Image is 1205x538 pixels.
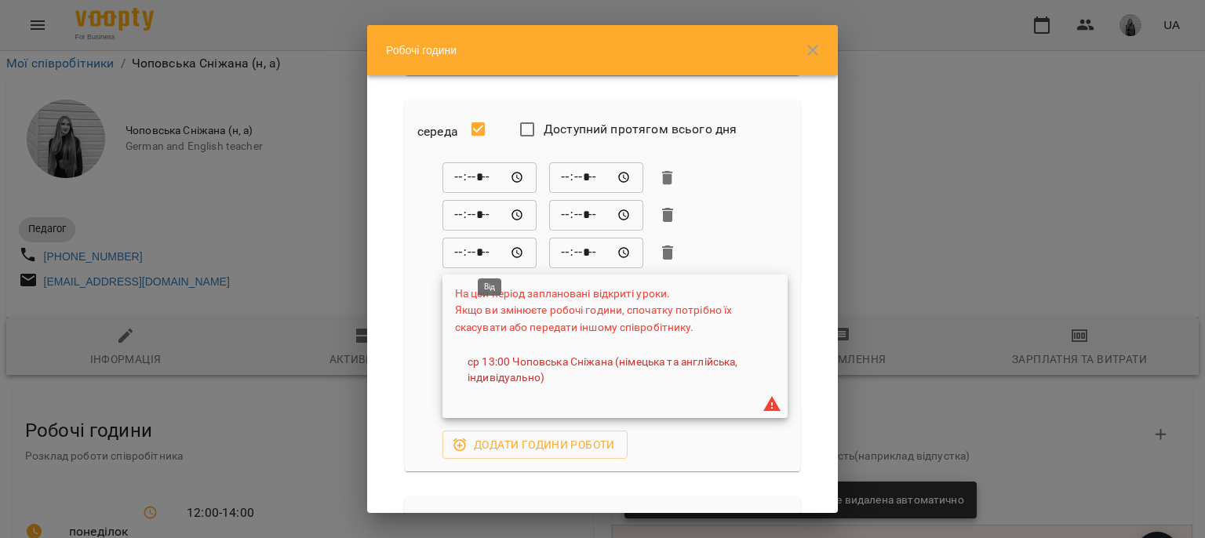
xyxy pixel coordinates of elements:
[656,166,679,190] button: Видалити
[442,162,537,194] div: Від
[455,435,615,454] span: Додати години роботи
[468,354,763,385] a: ср 13:00 Чоповська Сніжана (німецька та англійська, індивідуально)
[549,162,643,194] div: До
[367,25,838,75] div: Робочі години
[455,287,732,333] span: На цей період заплановані відкриті уроки. Якщо ви змінюєте робочі години, спочатку потрібно їх ск...
[442,431,628,459] button: Додати години роботи
[544,120,737,139] span: Доступний протягом всього дня
[442,199,537,231] div: Від
[656,241,679,264] button: Видалити
[549,199,643,231] div: До
[549,237,643,268] div: До
[656,203,679,227] button: Видалити
[417,121,458,143] h6: середа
